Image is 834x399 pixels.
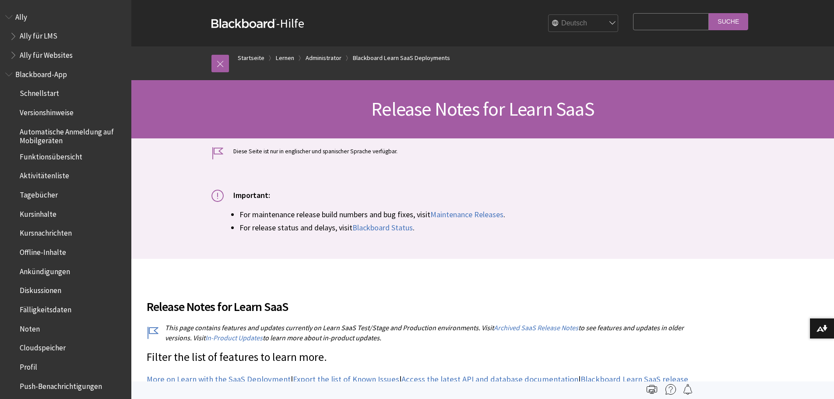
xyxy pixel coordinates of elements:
[20,283,61,295] span: Diskussionen
[147,374,291,385] a: More on Learn with the SaaS Deployment
[371,97,594,121] span: Release Notes for Learn SaaS
[709,13,748,30] input: Suche
[20,169,69,180] span: Aktivitätenliste
[20,379,102,391] span: Push-Benachrichtigungen
[20,124,125,145] span: Automatische Anmeldung auf Mobilgeräten
[306,53,341,64] a: Administrator
[239,222,754,233] li: For release status and delays, visit .
[20,149,82,161] span: Funktionsübersicht
[549,15,619,32] select: Site Language Selector
[401,374,578,385] a: Access the latest API and database documentation
[233,190,270,200] span: Important:
[147,287,690,316] h2: Release Notes for Learn SaaS
[352,222,413,233] a: Blackboard Status
[211,15,304,31] a: Blackboard-Hilfe
[147,323,690,343] p: This page contains features and updates currently on Learn SaaS Test/Stage and Production environ...
[15,10,27,21] span: Ally
[20,207,56,219] span: Kursinhalte
[211,19,276,28] strong: Blackboard
[430,209,503,220] a: Maintenance Releases
[20,105,74,117] span: Versionshinweise
[293,374,399,385] a: Export the list of Known Issues
[20,226,72,238] span: Kursnachrichten
[147,374,690,396] p: | | | |
[20,48,73,60] span: Ally für Websites
[20,86,59,98] span: Schnellstart
[494,323,578,332] a: Archived SaaS Release Notes
[665,384,676,395] img: More help
[5,10,126,63] nav: Book outline for Anthology Ally Help
[20,341,66,353] span: Cloudspeicher
[238,53,264,64] a: Startseite
[276,53,294,64] a: Lernen
[647,384,657,395] img: Print
[20,302,71,314] span: Fälligkeitsdaten
[147,350,690,365] p: Filter the list of features to learn more.
[211,147,754,155] p: Diese Seite ist nur in englischer und spanischer Sprache verfügbar.
[20,264,70,276] span: Ankündigungen
[20,360,37,371] span: Profil
[15,67,67,79] span: Blackboard-App
[20,187,58,199] span: Tagebücher
[239,208,754,220] li: For maintenance release build numbers and bug fixes, visit .
[683,384,693,395] img: Follow this page
[353,53,450,64] a: Blackboard Learn SaaS Deployments
[20,245,66,257] span: Offline-Inhalte
[20,29,57,41] span: Ally für LMS
[205,333,263,343] a: In-Product Updates
[20,321,40,333] span: Noten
